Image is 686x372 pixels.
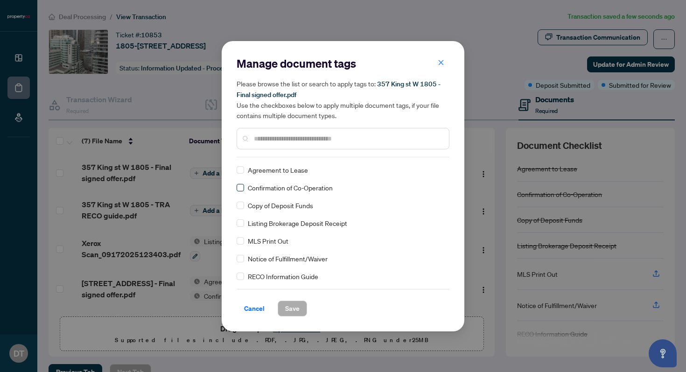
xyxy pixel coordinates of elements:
[237,301,272,316] button: Cancel
[649,339,677,367] button: Open asap
[248,271,318,281] span: RECO Information Guide
[237,56,449,71] h2: Manage document tags
[438,59,444,66] span: close
[248,218,347,228] span: Listing Brokerage Deposit Receipt
[237,78,449,120] h5: Please browse the list or search to apply tags to: Use the checkboxes below to apply multiple doc...
[278,301,307,316] button: Save
[244,301,265,316] span: Cancel
[237,80,441,99] span: 357 King st W 1805 - Final signed offer.pdf
[248,236,288,246] span: MLS Print Out
[248,182,333,193] span: Confirmation of Co-Operation
[248,200,313,211] span: Copy of Deposit Funds
[248,253,328,264] span: Notice of Fulfillment/Waiver
[248,165,308,175] span: Agreement to Lease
